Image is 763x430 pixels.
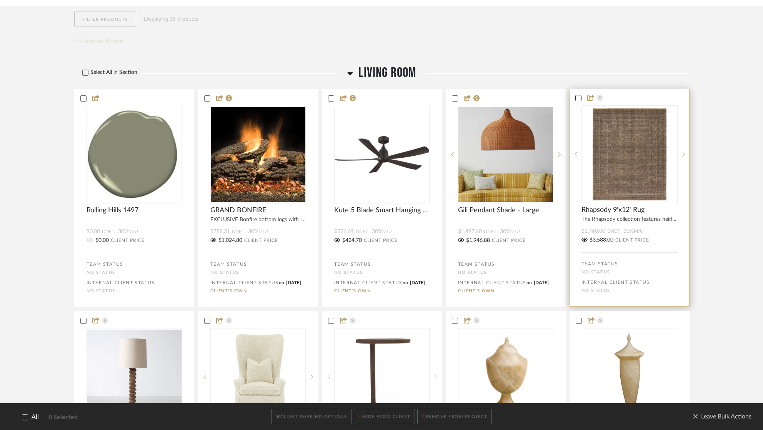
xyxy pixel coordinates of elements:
[334,229,354,234] span: $326.69
[354,409,415,425] button: HIDE FROM CLIENT
[526,280,532,285] span: on
[199,203,317,215] div: GRAND BONFIRE
[446,203,565,215] div: Gili Pendant Shade - Large
[364,237,398,244] span: CLIENT PRICE
[210,288,306,293] div: Client's Own
[323,203,441,215] div: Kute 5 Blade Smart Hanging Ceiling Fan
[410,280,425,285] span: [DATE]
[244,237,278,244] span: CLIENT PRICE
[581,278,650,286] label: INTERNAL CLIENT STATUS
[258,229,268,234] span: M/U
[581,260,618,268] label: TEAM STATUS
[581,228,605,234] span: $2,760.00
[403,280,408,285] span: on
[232,229,244,234] span: DNET
[343,328,421,425] img: Lago Sofa Table | Ash Fumed
[623,228,643,234] span: 30%
[334,260,371,268] label: TEAM STATUS
[693,411,751,422] span: Leave Bulk Actions
[334,270,430,275] div: No STATUS
[87,288,182,293] div: No STATUS
[466,328,545,425] img: Vessel Turned Stone 3 - Onyx
[210,260,247,268] label: TEAM STATUS
[211,107,305,202] img: GRAND BONFIRE
[534,280,549,285] span: [DATE]
[510,229,520,234] span: M/U
[279,280,284,285] span: on
[210,229,230,234] span: $788.31
[458,270,553,275] div: No STATUS
[358,65,416,81] span: Living Room
[210,279,301,287] label: INTERNAL CLIENT STATUS
[48,412,78,422] span: 0 Selected
[74,69,140,76] label: Select All in Section
[334,279,425,287] label: INTERNAL CLIENT STATUS
[87,279,155,287] label: INTERNAL CLIENT STATUS
[466,237,490,244] span: $1,946.88
[492,237,526,244] span: CLIENT PRICE
[271,409,352,425] button: CLIENT SHARING OPTIONS
[458,107,553,202] img: Gili Pendant Shade - Large
[75,203,193,215] div: Rolling Hills 1497
[634,229,643,233] span: M/U
[210,270,306,275] div: No STATUS
[248,229,268,234] span: 30%
[458,260,495,268] label: TEAM STATUS
[458,229,482,234] span: $1,497.60
[615,237,649,243] span: CLIENT PRICE
[102,229,114,234] span: DNET
[458,288,553,293] div: Client's Own
[87,260,123,268] label: TEAM STATUS
[607,229,620,233] span: DNET
[87,330,182,424] img: Wine Screw Floor Lamp
[500,229,520,234] span: 30%
[335,107,429,202] img: Kute 5 Blade Smart Hanging Ceiling Fan
[581,270,678,275] div: No STATUS
[334,288,430,293] div: Client's Own
[87,107,182,202] img: Rolling Hills 1497
[199,215,317,223] div: EXCLUSIVE Bonfire bottom logs with large oversized top logs 5/8″ thick grate Black Rock standard ...
[581,288,678,293] div: No STATUS
[342,237,362,244] span: $424.70
[458,279,549,287] label: INTERNAL CLIENT STATUS
[417,409,492,425] button: REMOVE FROM PROJECT
[582,330,677,424] img: Vessel Turned Stone 5 - Onyx
[335,106,429,203] div: 0
[95,237,109,244] span: $0.00
[32,413,39,421] span: All
[218,328,298,425] img: Noella Tall Wing Chair
[218,237,242,244] span: $1,024.80
[582,107,677,202] img: Rhapsody 9'x12' Rug
[590,237,613,243] span: $3,588.00
[118,229,138,234] span: 30%
[570,214,689,223] div: The Rhapsody collection features heirloom-quality designs of stunningly abrashed Old World patter...
[458,106,553,203] div: 0
[570,203,689,214] div: Rhapsody 9'x12' Rug
[356,229,368,234] span: DNET
[372,229,392,234] span: 30%
[128,229,138,234] span: M/U
[87,229,100,234] span: $0.00
[382,229,392,234] span: M/U
[87,270,182,275] div: No STATUS
[484,229,496,234] span: DNET
[111,237,145,244] span: CLIENT PRICE
[286,280,301,285] span: [DATE]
